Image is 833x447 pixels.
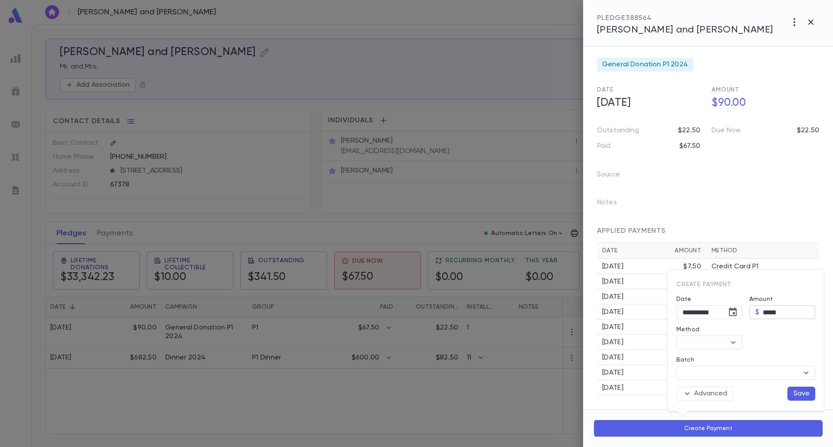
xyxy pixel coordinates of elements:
[676,326,699,333] label: Method
[787,387,815,401] button: Save
[755,308,759,316] p: $
[676,281,731,287] span: Create Payment
[727,336,739,349] button: Open
[800,367,812,379] button: Open
[676,356,694,363] label: Batch
[676,296,742,303] label: Date
[724,303,741,321] button: Choose date, selected date is Sep 16, 2025
[749,296,773,303] label: Amount
[676,387,733,401] button: Advanced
